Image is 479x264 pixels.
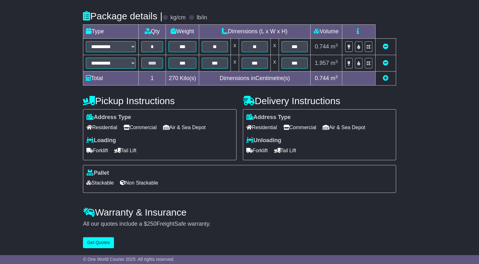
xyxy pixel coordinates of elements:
[315,43,329,50] span: 0.744
[197,14,207,21] label: lb/in
[315,75,329,81] span: 0.744
[270,39,279,55] td: x
[383,60,388,66] a: Remove this item
[199,25,310,39] td: Dimensions (L x W x H)
[86,137,116,144] label: Loading
[166,72,199,85] td: Kilo(s)
[199,72,310,85] td: Dimensions in Centimetre(s)
[335,74,338,79] sup: 3
[83,221,396,228] div: All our quotes include a $ FreightSafe warranty.
[323,123,365,132] span: Air & Sea Depot
[86,146,108,155] span: Forklift
[83,237,114,248] button: Get Quotes
[83,72,139,85] td: Total
[270,55,279,72] td: x
[83,207,396,217] h4: Warranty & Insurance
[231,55,239,72] td: x
[147,221,156,227] span: 250
[169,75,178,81] span: 270
[246,137,281,144] label: Unloading
[246,146,268,155] span: Forklift
[83,25,139,39] td: Type
[139,25,166,39] td: Qty
[315,60,329,66] span: 1.957
[86,123,117,132] span: Residential
[163,123,206,132] span: Air & Sea Depot
[243,96,396,106] h4: Delivery Instructions
[120,178,158,188] span: Non Stackable
[114,146,136,155] span: Tail Lift
[310,25,342,39] td: Volume
[166,25,199,39] td: Weight
[335,43,338,47] sup: 3
[246,123,277,132] span: Residential
[86,170,109,177] label: Pallet
[246,114,291,121] label: Address Type
[274,146,296,155] span: Tail Lift
[83,96,236,106] h4: Pickup Instructions
[170,14,186,21] label: kg/cm
[335,59,338,64] sup: 3
[86,178,114,188] span: Stackable
[123,123,156,132] span: Commercial
[86,114,131,121] label: Address Type
[231,39,239,55] td: x
[139,72,166,85] td: 1
[83,11,162,21] h4: Package details |
[83,257,174,262] span: © One World Courier 2025. All rights reserved.
[383,43,388,50] a: Remove this item
[283,123,316,132] span: Commercial
[331,60,338,66] span: m
[331,75,338,81] span: m
[383,75,388,81] a: Add new item
[331,43,338,50] span: m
